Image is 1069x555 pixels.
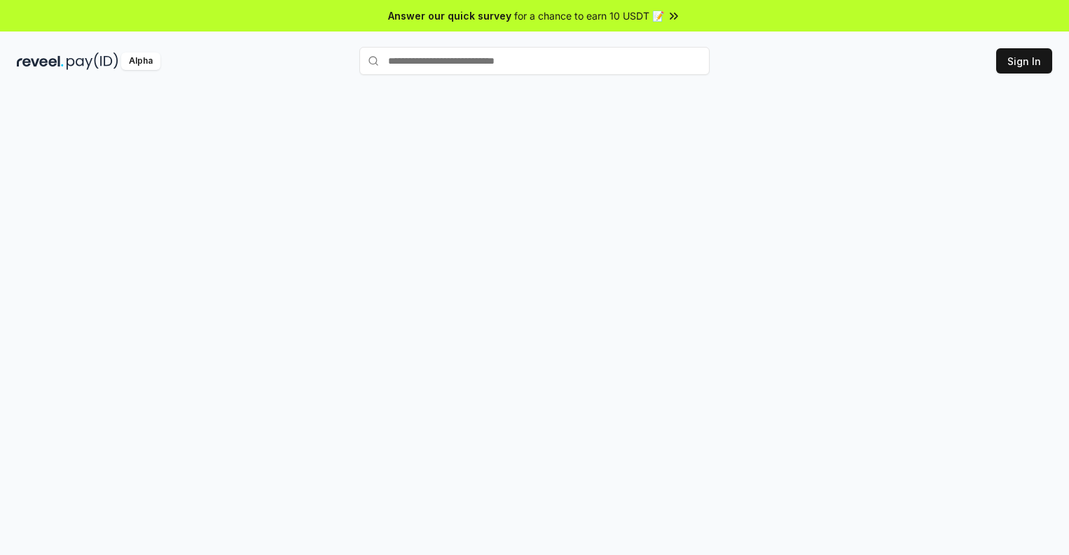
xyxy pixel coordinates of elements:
[67,52,118,70] img: pay_id
[514,8,664,23] span: for a chance to earn 10 USDT 📝
[17,52,64,70] img: reveel_dark
[996,48,1052,73] button: Sign In
[388,8,511,23] span: Answer our quick survey
[121,52,160,70] div: Alpha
